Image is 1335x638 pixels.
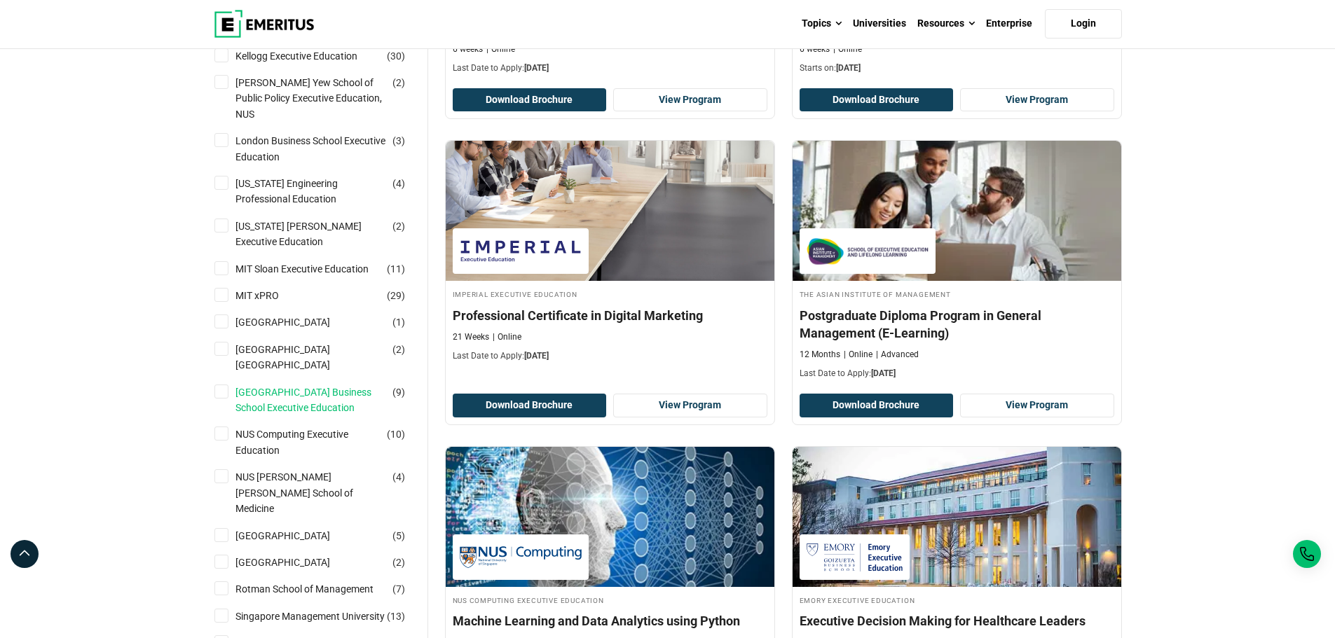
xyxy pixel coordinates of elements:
a: View Program [613,88,767,112]
a: [PERSON_NAME] Yew School of Public Policy Executive Education, NUS [235,75,414,122]
a: [GEOGRAPHIC_DATA] [235,528,358,543]
a: [US_STATE] Engineering Professional Education [235,176,414,207]
a: View Program [613,394,767,417]
span: ( ) [392,314,405,330]
p: Online [833,43,862,55]
button: Download Brochure [453,88,607,112]
a: [US_STATE] [PERSON_NAME] Executive Education [235,219,414,250]
span: 4 [396,178,402,189]
p: Online [493,331,521,343]
span: 29 [390,290,402,301]
span: ( ) [387,261,405,277]
span: 4 [396,471,402,483]
h4: Executive Decision Making for Healthcare Leaders [800,612,1114,630]
span: ( ) [392,581,405,597]
p: 6 weeks [800,43,830,55]
span: 30 [390,50,402,62]
p: Last Date to Apply: [800,368,1114,380]
span: 2 [396,557,402,568]
span: 11 [390,263,402,275]
span: ( ) [392,75,405,90]
img: The Asian Institute of Management [807,235,929,267]
h4: The Asian Institute of Management [800,288,1114,300]
span: 2 [396,77,402,88]
p: 12 Months [800,349,840,361]
span: ( ) [392,469,405,485]
p: Last Date to Apply: [453,350,767,362]
span: ( ) [387,427,405,442]
img: NUS Computing Executive Education [460,541,582,573]
span: 3 [396,135,402,146]
a: Kellogg Executive Education [235,48,385,64]
span: ( ) [387,609,405,624]
a: [GEOGRAPHIC_DATA] [GEOGRAPHIC_DATA] [235,342,414,373]
span: [DATE] [836,63,861,73]
a: NUS [PERSON_NAME] [PERSON_NAME] School of Medicine [235,469,414,516]
span: ( ) [387,288,405,303]
a: Singapore Management University [235,609,413,624]
span: [DATE] [524,63,549,73]
span: 1 [396,317,402,328]
p: 21 Weeks [453,331,489,343]
h4: Professional Certificate in Digital Marketing [453,307,767,324]
p: Online [844,349,872,361]
a: MIT xPRO [235,288,307,303]
span: 7 [396,583,402,595]
span: 2 [396,344,402,355]
a: Business Management Course by The Asian Institute of Management - October 2, 2025 The Asian Insti... [793,141,1121,387]
h4: Emory Executive Education [800,594,1114,606]
h4: Postgraduate Diploma Program in General Management (E-Learning) [800,307,1114,342]
span: [DATE] [524,351,549,361]
span: ( ) [387,48,405,64]
a: Rotman School of Management [235,581,402,597]
span: ( ) [392,342,405,357]
a: Digital Marketing Course by Imperial Executive Education - October 2, 2025 Imperial Executive Edu... [446,141,774,369]
button: Download Brochure [800,88,954,112]
span: ( ) [392,176,405,191]
span: 2 [396,221,402,232]
span: ( ) [392,133,405,148]
h4: Imperial Executive Education [453,288,767,300]
span: ( ) [392,528,405,543]
p: Advanced [876,349,919,361]
a: Login [1045,9,1122,39]
img: Postgraduate Diploma Program in General Management (E-Learning) | Online Business Management Course [793,141,1121,281]
span: ( ) [392,555,405,570]
p: 6 weeks [453,43,483,55]
a: View Program [960,88,1114,112]
a: View Program [960,394,1114,417]
span: [DATE] [871,368,896,378]
span: 13 [390,611,402,622]
a: NUS Computing Executive Education [235,427,414,458]
a: [GEOGRAPHIC_DATA] Business School Executive Education [235,384,414,416]
span: ( ) [392,219,405,234]
p: Last Date to Apply: [453,62,767,74]
img: Professional Certificate in Digital Marketing | Online Digital Marketing Course [446,141,774,281]
a: London Business School Executive Education [235,133,414,165]
button: Download Brochure [453,394,607,417]
h4: Machine Learning and Data Analytics using Python [453,612,767,630]
span: 5 [396,530,402,541]
img: Executive Decision Making for Healthcare Leaders | Online Healthcare Course [793,447,1121,587]
button: Download Brochure [800,394,954,417]
img: Imperial Executive Education [460,235,582,267]
img: Emory Executive Education [807,541,903,573]
a: [GEOGRAPHIC_DATA] [235,314,358,330]
img: Machine Learning and Data Analytics using Python | Online AI and Machine Learning Course [446,447,774,587]
p: Starts on: [800,62,1114,74]
span: 10 [390,429,402,440]
span: 9 [396,387,402,398]
a: [GEOGRAPHIC_DATA] [235,555,358,570]
p: Online [486,43,515,55]
span: ( ) [392,384,405,400]
h4: NUS Computing Executive Education [453,594,767,606]
a: MIT Sloan Executive Education [235,261,397,277]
